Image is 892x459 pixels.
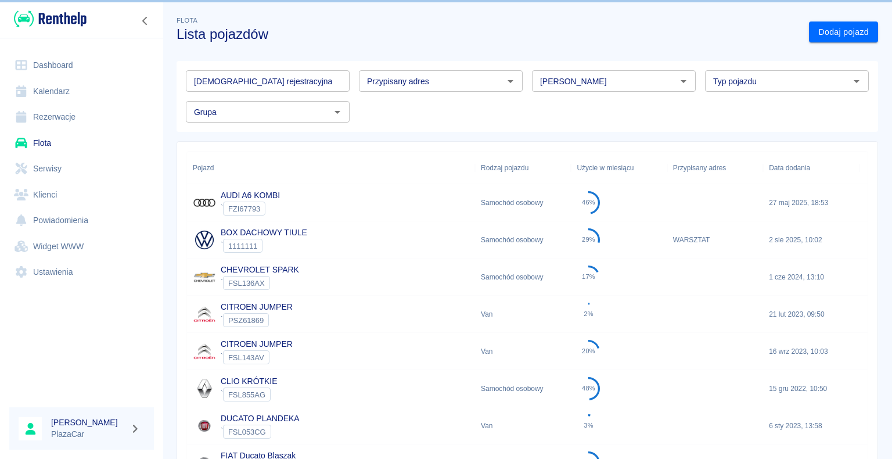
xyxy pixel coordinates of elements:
a: CITROEN JUMPER [221,302,293,311]
button: Otwórz [502,73,519,89]
div: ` [221,313,293,327]
div: Samochód osobowy [475,370,571,407]
div: Samochód osobowy [475,259,571,296]
a: Dodaj pojazd [809,21,878,43]
div: 29% [582,236,595,243]
a: CHEVROLET SPARK [221,265,299,274]
div: ` [221,425,300,439]
a: Renthelp logo [9,9,87,28]
div: Van [475,407,571,444]
span: FSL855AG [224,390,270,399]
span: FSL136AX [224,279,269,288]
a: Powiadomienia [9,207,154,234]
img: Image [193,340,216,363]
span: PSZ61869 [224,316,268,325]
span: Flota [177,17,197,24]
a: Widget WWW [9,234,154,260]
div: 17% [582,273,595,281]
div: WARSZTAT [667,221,763,259]
div: Pojazd [187,152,475,184]
div: ` [221,388,277,401]
div: 3% [584,422,594,429]
div: 1 cze 2024, 13:10 [763,259,859,296]
button: Sort [214,160,230,176]
div: Użycie w miesiącu [571,152,667,184]
button: Otwórz [848,73,865,89]
img: Renthelp logo [14,9,87,28]
a: BOX DACHOWY TIULE [221,228,307,237]
div: ` [221,276,299,290]
div: Data dodania [763,152,859,184]
a: CLIO KRÓTKIE [221,376,277,386]
span: FSL143AV [224,353,269,362]
img: Image [193,414,216,438]
div: Pojazd [193,152,214,184]
div: 48% [582,385,595,392]
a: Ustawienia [9,259,154,285]
div: 16 wrz 2023, 10:03 [763,333,859,370]
div: 27 maj 2025, 18:53 [763,184,859,221]
a: Serwisy [9,156,154,182]
div: ` [221,202,280,216]
a: Kalendarz [9,78,154,105]
div: 46% [582,199,595,206]
div: Przypisany adres [667,152,763,184]
img: Image [193,191,216,214]
button: Otwórz [675,73,692,89]
div: 2 sie 2025, 10:02 [763,221,859,259]
a: AUDI A6 KOMBI [221,191,280,200]
div: Rodzaj pojazdu [475,152,571,184]
div: Samochód osobowy [475,184,571,221]
span: FSL053CG [224,428,271,436]
img: Image [193,303,216,326]
div: Przypisany adres [673,152,726,184]
div: 6 sty 2023, 13:58 [763,407,859,444]
div: ` [221,350,293,364]
a: Rezerwacje [9,104,154,130]
span: FZI67793 [224,205,265,213]
div: Samochód osobowy [475,221,571,259]
button: Zwiń nawigację [136,13,154,28]
a: Dashboard [9,52,154,78]
a: Klienci [9,182,154,208]
p: PlazaCar [51,428,125,440]
h6: [PERSON_NAME] [51,417,125,428]
div: Van [475,296,571,333]
a: DUCATO PLANDEKA [221,414,300,423]
img: Image [193,228,216,252]
div: 15 gru 2022, 10:50 [763,370,859,407]
div: 2% [584,310,594,318]
div: Data dodania [769,152,810,184]
div: Użycie w miesiącu [577,152,634,184]
div: 20% [582,347,595,355]
div: ` [221,239,307,253]
div: 21 lut 2023, 09:50 [763,296,859,333]
div: Rodzaj pojazdu [481,152,528,184]
span: 1111111 [224,242,262,250]
img: Image [193,266,216,289]
a: Flota [9,130,154,156]
h3: Lista pojazdów [177,26,800,42]
a: CITROEN JUMPER [221,339,293,349]
img: Image [193,377,216,400]
button: Otwórz [329,104,346,120]
div: Van [475,333,571,370]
